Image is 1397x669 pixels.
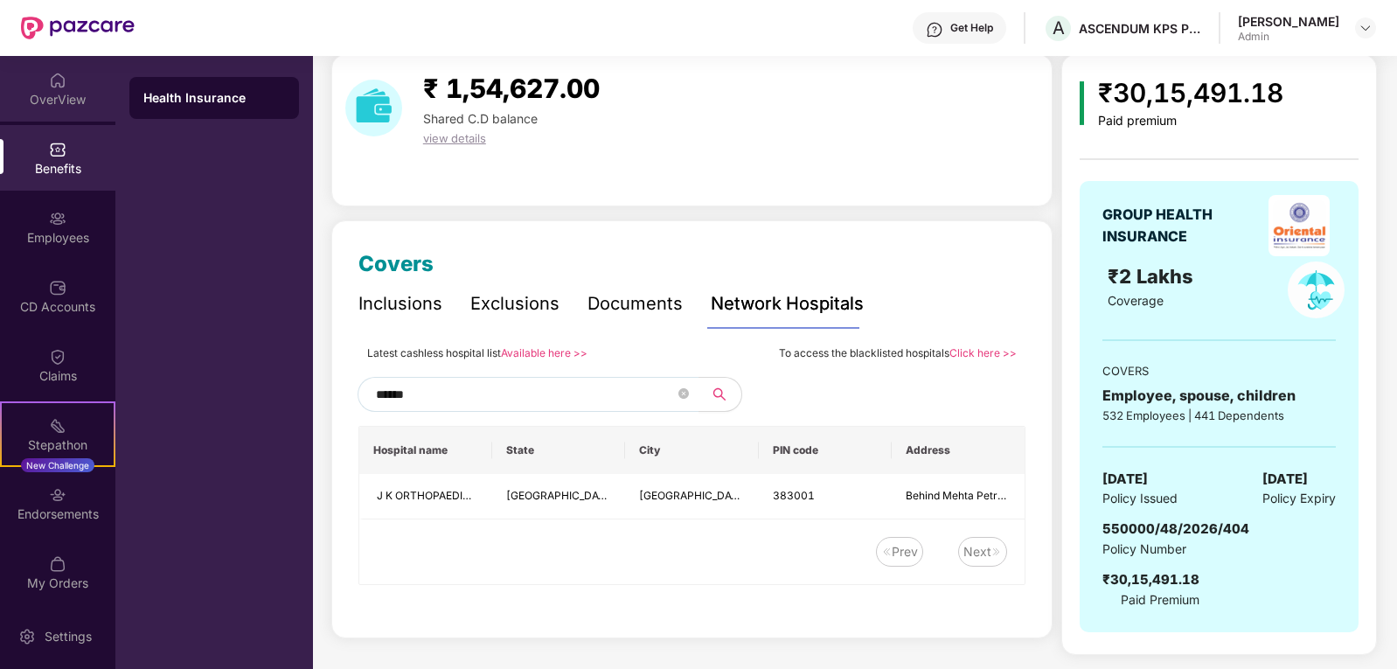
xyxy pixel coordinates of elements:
span: Policy Issued [1102,489,1178,508]
img: svg+xml;base64,PHN2ZyBpZD0iSGVscC0zMngzMiIgeG1sbnM9Imh0dHA6Ly93d3cudzMub3JnLzIwMDAvc3ZnIiB3aWR0aD... [926,21,943,38]
img: svg+xml;base64,PHN2ZyB4bWxucz0iaHR0cDovL3d3dy53My5vcmcvMjAwMC9zdmciIHdpZHRoPSIxNiIgaGVpZ2h0PSIxNi... [881,547,892,557]
th: Hospital name [359,427,492,474]
span: search [698,387,741,401]
img: svg+xml;base64,PHN2ZyBpZD0iRW1wbG95ZWVzIiB4bWxucz0iaHR0cDovL3d3dy53My5vcmcvMjAwMC9zdmciIHdpZHRoPS... [49,209,66,226]
th: Address [892,427,1025,474]
div: ₹30,15,491.18 [1098,73,1283,114]
span: 550000/48/2026/404 [1102,520,1249,537]
div: Exclusions [470,290,559,317]
button: search [698,377,742,412]
div: New Challenge [21,458,94,472]
div: Inclusions [358,290,442,317]
div: ₹30,15,491.18 [1102,569,1199,590]
img: icon [1080,81,1084,125]
div: Prev [892,542,918,561]
span: 383001 [773,489,815,502]
span: Policy Expiry [1262,489,1336,508]
span: view details [423,131,486,145]
div: COVERS [1102,362,1336,380]
td: Behind Mehta Petrol Pump, Ghirdharnagar [892,474,1025,519]
th: City [625,427,758,474]
span: [DATE] [1262,469,1308,490]
img: svg+xml;base64,PHN2ZyBpZD0iTXlfT3JkZXJzIiBkYXRhLW5hbWU9Ik15IE9yZGVycyIgeG1sbnM9Imh0dHA6Ly93d3cudz... [49,554,66,572]
span: Address [906,443,1011,457]
span: [DATE] [1102,469,1148,490]
span: close-circle [678,388,689,399]
span: Coverage [1108,293,1164,308]
img: policyIcon [1288,261,1345,318]
span: [GEOGRAPHIC_DATA] [506,489,615,502]
span: Shared C.D balance [423,111,538,126]
img: svg+xml;base64,PHN2ZyBpZD0iQ2xhaW0iIHhtbG5zPSJodHRwOi8vd3d3LnczLm9yZy8yMDAwL3N2ZyIgd2lkdGg9IjIwIi... [49,347,66,365]
div: Stepathon [2,436,114,453]
td: Himmatnagar [625,474,758,519]
span: [GEOGRAPHIC_DATA] [639,489,748,502]
div: Employee, spouse, children [1102,385,1336,407]
div: Health Insurance [143,89,285,107]
a: Available here >> [501,346,587,359]
span: Policy Number [1102,541,1186,556]
div: 532 Employees | 441 Dependents [1102,407,1336,424]
td: J K ORTHOPAEDIC HOSPITAL [359,474,492,519]
span: Behind Mehta Petrol Pump, Ghirdharnagar [906,489,1116,502]
span: A [1053,17,1065,38]
img: svg+xml;base64,PHN2ZyBpZD0iRHJvcGRvd24tMzJ4MzIiIHhtbG5zPSJodHRwOi8vd3d3LnczLm9yZy8yMDAwL3N2ZyIgd2... [1359,21,1373,35]
th: PIN code [759,427,892,474]
div: [PERSON_NAME] [1238,13,1339,30]
div: GROUP HEALTH INSURANCE [1102,204,1255,247]
span: ₹ 1,54,627.00 [423,73,600,104]
span: Covers [358,251,434,276]
img: insurerLogo [1268,195,1330,256]
span: ₹2 Lakhs [1108,265,1199,288]
img: New Pazcare Logo [21,17,135,39]
span: Latest cashless hospital list [367,346,501,359]
div: Documents [587,290,683,317]
div: ASCENDUM KPS PRIVATE LIMITED [1079,20,1201,37]
img: svg+xml;base64,PHN2ZyBpZD0iSG9tZSIgeG1sbnM9Imh0dHA6Ly93d3cudzMub3JnLzIwMDAvc3ZnIiB3aWR0aD0iMjAiIG... [49,71,66,88]
div: Network Hospitals [711,290,864,317]
span: J K ORTHOPAEDIC HOSPITAL [377,489,525,502]
div: Next [963,542,991,561]
th: State [492,427,625,474]
img: svg+xml;base64,PHN2ZyB4bWxucz0iaHR0cDovL3d3dy53My5vcmcvMjAwMC9zdmciIHdpZHRoPSIxNiIgaGVpZ2h0PSIxNi... [991,547,1002,557]
img: svg+xml;base64,PHN2ZyBpZD0iQmVuZWZpdHMiIHhtbG5zPSJodHRwOi8vd3d3LnczLm9yZy8yMDAwL3N2ZyIgd2lkdGg9Ij... [49,140,66,157]
div: Paid premium [1098,114,1283,129]
span: close-circle [678,387,689,403]
span: To access the blacklisted hospitals [779,346,949,359]
div: Settings [39,627,97,645]
span: Paid Premium [1121,590,1199,610]
img: svg+xml;base64,PHN2ZyB4bWxucz0iaHR0cDovL3d3dy53My5vcmcvMjAwMC9zdmciIHdpZHRoPSIyMSIgaGVpZ2h0PSIyMC... [49,416,66,434]
img: svg+xml;base64,PHN2ZyBpZD0iU2V0dGluZy0yMHgyMCIgeG1sbnM9Imh0dHA6Ly93d3cudzMub3JnLzIwMDAvc3ZnIiB3aW... [18,627,36,645]
div: Get Help [950,21,993,35]
a: Click here >> [949,346,1017,359]
td: Gujarat [492,474,625,519]
span: Hospital name [373,443,478,457]
div: Admin [1238,30,1339,44]
img: download [345,80,402,136]
img: svg+xml;base64,PHN2ZyBpZD0iQ0RfQWNjb3VudHMiIGRhdGEtbmFtZT0iQ0QgQWNjb3VudHMiIHhtbG5zPSJodHRwOi8vd3... [49,278,66,296]
img: svg+xml;base64,PHN2ZyBpZD0iRW5kb3JzZW1lbnRzIiB4bWxucz0iaHR0cDovL3d3dy53My5vcmcvMjAwMC9zdmciIHdpZH... [49,485,66,503]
